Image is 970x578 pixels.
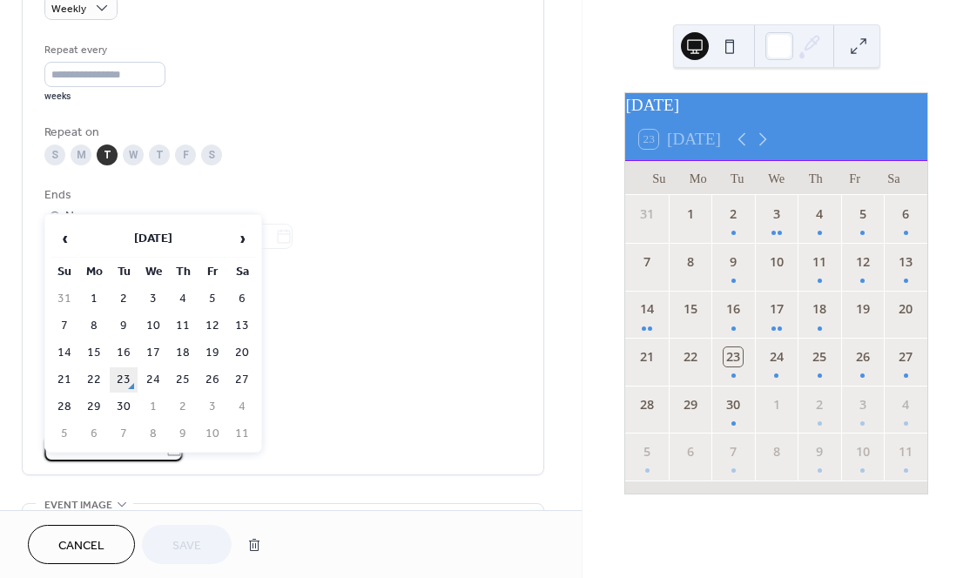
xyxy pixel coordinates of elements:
[199,421,226,447] td: 10
[80,286,108,312] td: 1
[625,93,927,118] div: [DATE]
[169,286,197,312] td: 4
[681,442,700,461] div: 6
[896,347,915,366] div: 27
[110,394,138,420] td: 30
[853,205,872,224] div: 5
[681,395,700,414] div: 29
[139,421,167,447] td: 8
[717,161,757,196] div: Tu
[199,259,226,285] th: Fr
[874,161,913,196] div: Sa
[896,205,915,224] div: 6
[896,252,915,272] div: 13
[110,259,138,285] th: Tu
[228,286,256,312] td: 6
[724,347,743,366] div: 23
[51,394,78,420] td: 28
[896,395,915,414] div: 4
[810,442,829,461] div: 9
[201,144,222,165] div: S
[73,326,522,344] span: [DATE]
[681,252,700,272] div: 8
[44,186,518,205] div: Ends
[810,252,829,272] div: 11
[169,313,197,339] td: 11
[637,252,657,272] div: 7
[681,205,700,224] div: 1
[810,299,829,319] div: 18
[44,124,518,142] div: Repeat on
[796,161,835,196] div: Th
[724,395,743,414] div: 30
[767,347,786,366] div: 24
[80,340,108,366] td: 15
[199,394,226,420] td: 3
[637,205,657,224] div: 31
[110,286,138,312] td: 2
[724,299,743,319] div: 16
[169,259,197,285] th: Th
[149,144,170,165] div: T
[73,350,522,368] span: [DATE]
[80,394,108,420] td: 29
[199,367,226,393] td: 26
[110,340,138,366] td: 16
[51,221,77,256] span: ‹
[169,394,197,420] td: 2
[139,367,167,393] td: 24
[51,313,78,339] td: 7
[139,286,167,312] td: 3
[639,161,678,196] div: Su
[853,395,872,414] div: 3
[896,299,915,319] div: 20
[80,421,108,447] td: 6
[228,313,256,339] td: 13
[228,340,256,366] td: 20
[810,395,829,414] div: 2
[810,347,829,366] div: 25
[896,442,915,461] div: 11
[44,496,112,514] span: Event image
[169,367,197,393] td: 25
[853,347,872,366] div: 26
[724,205,743,224] div: 2
[80,259,108,285] th: Mo
[44,144,65,165] div: S
[28,525,135,564] button: Cancel
[73,399,522,417] span: [DATE]
[73,301,522,319] span: [DATE]
[767,252,786,272] div: 10
[139,394,167,420] td: 1
[637,442,657,461] div: 5
[681,347,700,366] div: 22
[637,347,657,366] div: 21
[51,421,78,447] td: 5
[139,340,167,366] td: 17
[637,395,657,414] div: 28
[724,442,743,461] div: 7
[80,220,226,258] th: [DATE]
[97,144,118,165] div: T
[853,299,872,319] div: 19
[853,252,872,272] div: 12
[228,394,256,420] td: 4
[44,91,165,103] div: weeks
[199,340,226,366] td: 19
[678,161,717,196] div: Mo
[228,259,256,285] th: Sa
[228,421,256,447] td: 11
[810,205,829,224] div: 4
[58,537,104,555] span: Cancel
[169,340,197,366] td: 18
[229,221,255,256] span: ›
[139,313,167,339] td: 10
[51,259,78,285] th: Su
[767,395,786,414] div: 1
[51,286,78,312] td: 31
[110,421,138,447] td: 7
[110,367,138,393] td: 23
[139,259,167,285] th: We
[199,313,226,339] td: 12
